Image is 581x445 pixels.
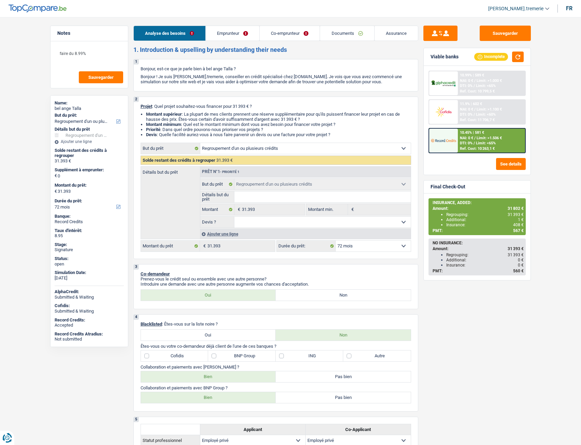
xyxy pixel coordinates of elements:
[276,330,411,341] label: Non
[460,118,495,122] div: Ref. Cost: 11 706,7 €
[79,71,123,83] button: Sauvegarder
[508,206,524,211] span: 31 802 €
[460,112,473,117] span: DTI: 0%
[55,219,124,225] div: Record Credits
[477,136,502,140] span: Limit: >1.506 €
[55,242,124,247] div: Stage:
[141,385,411,390] p: Collaboration et paiements avec BNP Group ?
[276,371,411,382] label: Pas bien
[480,26,531,41] button: Sauvegarder
[433,246,524,251] div: Amount:
[518,217,524,222] span: 1 €
[143,158,215,163] span: Solde restant des crédits à regrouper
[55,233,124,239] div: 8.95
[141,143,200,154] label: But du prêt
[518,263,524,268] span: 0 €
[55,317,124,323] div: Record Credits:
[260,26,320,41] a: Co-emprunteur
[477,107,502,112] span: Limit: >1.100 €
[141,290,276,301] label: Oui
[55,256,124,261] div: Status:
[200,191,235,202] label: Détails but du prêt
[446,253,524,257] div: Regrouping:
[55,214,124,219] div: Banque:
[55,303,124,308] div: Cofidis:
[134,59,139,64] div: 1
[134,26,205,41] a: Analyse des besoins
[433,228,524,233] div: PMT:
[55,228,124,233] div: Taux d'intérêt:
[460,73,484,77] div: 10.99% | 589 €
[277,241,336,252] label: Durée du prêt:
[141,364,411,370] p: Collaboration et paiements avec [PERSON_NAME] ?
[141,66,411,71] p: Bonjour, est-ce que je parle bien à bel ange Talla ?
[55,106,124,111] div: bel ange Talla
[276,290,411,301] label: Non
[55,247,124,253] div: Signature
[146,112,411,122] li: : La plupart de mes clients prennent une réserve supplémentaire pour qu'ils puissent financer leu...
[134,264,139,270] div: 3
[134,315,139,320] div: 4
[446,263,524,268] div: Insurance:
[460,102,482,106] div: 11.9% | 602 €
[146,132,411,137] li: : Quelle facilité auriez-vous à nous faire parvenir un devis ou une facture pour votre projet ?
[146,127,411,132] li: : Dans quel ordre pouvons-nous prioriser vos projets ?
[55,139,124,144] div: Ajouter une ligne
[141,321,162,327] span: Blacklisted
[433,206,524,211] div: Amount:
[55,295,124,300] div: Submitted & Waiting
[305,424,411,435] th: Co-Applicant
[513,228,524,233] span: 567 €
[55,336,124,342] div: Not submitted
[146,132,157,137] span: Devis
[460,84,473,88] span: DTI: 0%
[55,100,124,106] div: Name:
[431,134,456,147] img: Record Credits
[433,200,524,205] div: INSURANCE, ADDED:
[55,158,124,164] div: 31.393 €
[276,350,343,361] label: ING
[508,212,524,217] span: 31 393 €
[343,350,411,361] label: Autre
[146,122,181,127] strong: Montant minimum
[513,222,524,227] span: 408 €
[460,130,484,135] div: 10.45% | 581 €
[446,217,524,222] div: Additional:
[477,78,502,83] span: Limit: >1.000 €
[133,46,418,54] h2: 1. Introduction & upselling by understanding their needs
[483,3,549,14] a: [PERSON_NAME].tremerie
[146,122,411,127] li: : Quel est le montant minimum dont vous avez besoin pour financer votre projet ?
[460,78,473,83] span: NAI: 0 €
[55,167,122,173] label: Supplément à emprunter:
[55,183,122,188] label: Montant du prêt:
[513,269,524,273] span: 560 €
[348,204,355,215] span: €
[55,173,57,178] span: €
[55,127,124,132] div: Détails but du prêt
[141,241,200,252] label: Montant du prêt
[141,104,411,109] p: : Quel projet souhaitez-vous financer pour 31 393 € ?
[141,271,170,276] span: Co-demandeur
[566,5,572,12] div: fr
[474,141,475,145] span: /
[220,170,239,174] span: - Priorité 1
[474,84,475,88] span: /
[200,424,305,435] th: Applicant
[55,270,124,275] div: Simulation Date:
[508,246,524,251] span: 31 393 €
[55,275,124,281] div: [DATE]
[141,350,208,361] label: Cofidis
[320,26,374,41] a: Documents
[375,26,418,41] a: Assurance
[431,105,456,118] img: Cofidis
[55,331,124,337] div: Record Credits Atradius:
[276,392,411,403] label: Pas bien
[460,141,473,145] span: DTI: 0%
[208,350,276,361] label: BNP Group
[518,258,524,262] span: 0 €
[200,241,207,252] span: €
[200,204,235,215] label: Montant
[57,30,121,36] h5: Notes
[431,54,459,60] div: Viable banks
[88,75,114,80] span: Sauvegarder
